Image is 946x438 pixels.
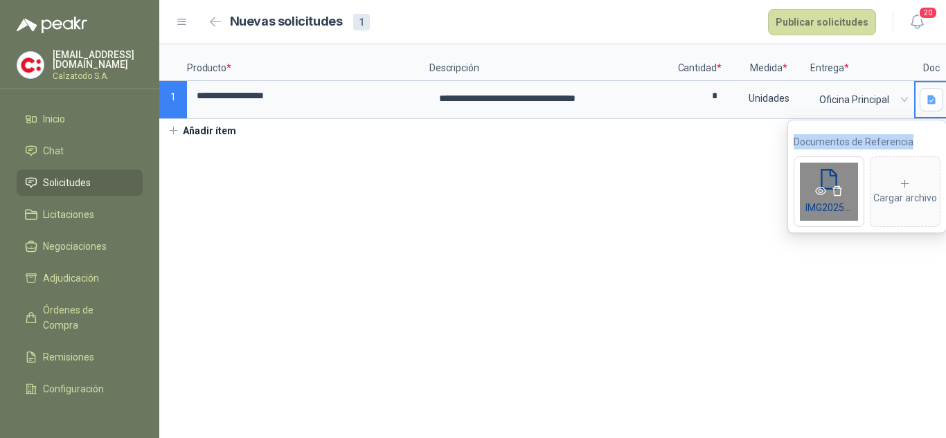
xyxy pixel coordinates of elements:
span: Inicio [43,111,65,127]
p: Entrega [810,44,914,81]
img: Logo peakr [17,17,87,33]
a: Configuración [17,376,143,402]
span: eye [815,185,826,197]
h2: Nuevas solicitudes [230,12,343,32]
span: Licitaciones [43,207,94,222]
p: Calzatodo S.A. [53,72,143,80]
span: Chat [43,143,64,158]
button: Publicar solicitudes [768,9,876,35]
a: Inicio [17,106,143,132]
a: Adjudicación [17,265,143,291]
a: Chat [17,138,143,164]
span: Negociaciones [43,239,107,254]
a: eye [812,186,829,197]
div: Unidades [729,82,809,114]
div: Cargar archivo [873,178,937,206]
span: Remisiones [43,349,94,365]
div: 1 [353,14,370,30]
a: Negociaciones [17,233,143,259]
p: Cantidad [672,44,727,81]
img: Company Logo [17,52,44,78]
a: Remisiones [17,344,143,370]
a: Licitaciones [17,201,143,228]
p: [EMAIL_ADDRESS][DOMAIN_NAME] [53,50,143,69]
a: Órdenes de Compra [17,297,143,338]
p: Producto [187,44,429,81]
span: 20 [918,6,938,19]
span: delete [832,185,843,197]
a: Solicitudes [17,170,143,196]
p: Documentos de Referencia [794,134,940,149]
span: Órdenes de Compra [43,302,130,333]
span: Adjudicación [43,271,99,286]
p: Descripción [429,44,672,81]
span: Oficina Principal [819,89,905,110]
p: 1 [159,81,187,119]
span: Solicitudes [43,175,91,190]
p: Medida [727,44,810,81]
button: 20 [904,10,929,35]
span: Configuración [43,381,104,396]
button: delete [829,184,846,198]
button: Añadir ítem [159,119,244,143]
